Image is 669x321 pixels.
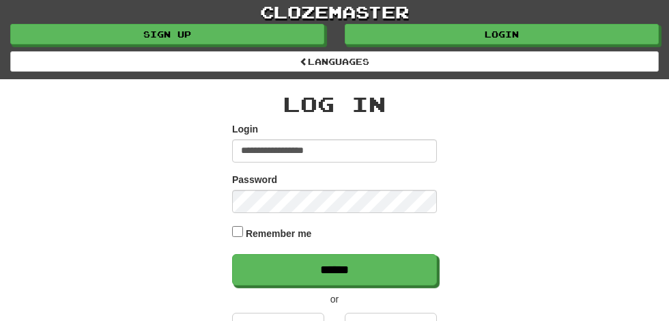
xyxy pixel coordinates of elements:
a: Languages [10,51,659,72]
label: Remember me [246,227,312,240]
p: or [232,292,437,306]
h2: Log In [232,93,437,115]
label: Login [232,122,258,136]
a: Sign up [10,24,324,44]
label: Password [232,173,277,186]
a: Login [345,24,659,44]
